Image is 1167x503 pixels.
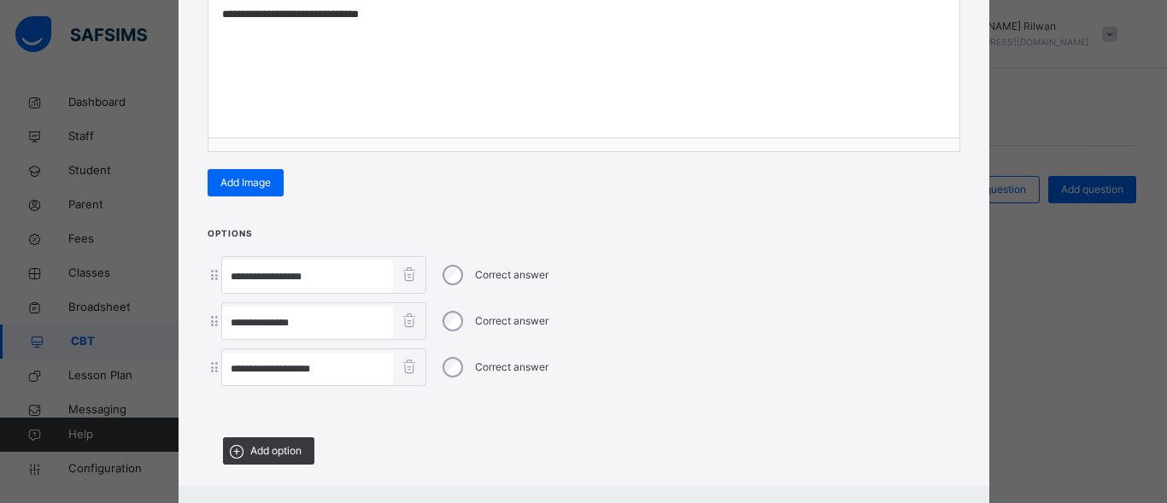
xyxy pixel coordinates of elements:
span: Add option [250,443,302,459]
div: Correct answer [208,256,960,294]
div: Correct answer [208,348,960,386]
span: Options [208,228,253,238]
div: Correct answer [208,302,960,340]
span: Add Image [220,175,271,190]
label: Correct answer [475,313,548,329]
label: Correct answer [475,360,548,375]
label: Correct answer [475,267,548,283]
